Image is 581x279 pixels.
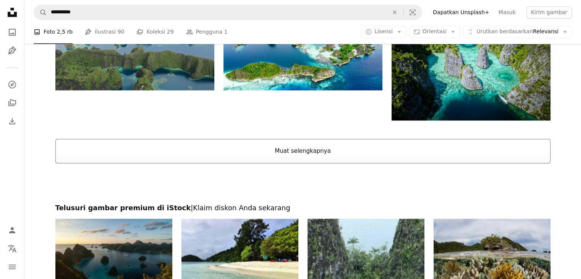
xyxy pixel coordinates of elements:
button: Menu [5,259,20,274]
button: Pencarian di Unsplash [34,5,47,19]
button: Orientasi [409,26,460,38]
a: Masuk/Daftar [5,222,20,238]
a: Ilustrasi [5,43,20,58]
h2: Telusuri gambar premium di iStock [55,203,550,212]
span: Relevansi [476,28,558,36]
a: Beranda — Unsplash [5,5,20,21]
img: pemandangan udara sungai yang dikelilingi oleh pegunungan [392,1,550,120]
a: Riwayat Pengunduhan [5,114,20,129]
a: Masuk [494,6,520,18]
a: pemandangan udara sungai yang dikelilingi oleh pegunungan [392,57,550,64]
button: Bahasa [5,241,20,256]
button: Lisensi [361,26,406,38]
span: 1 [224,28,228,36]
a: Foto [5,24,20,40]
span: Urutkan berdasarkan [476,29,533,35]
span: 90 [118,28,125,36]
span: | Klaim diskon Anda sekarang [191,204,290,212]
form: Temuka visual di seluruh situs [34,5,422,20]
button: Hapus [386,5,403,19]
span: 29 [167,28,174,36]
a: Dapatkan Unsplash+ [428,6,494,18]
img: Pemandangan udara sebuah pulau di tengah lautan [223,1,382,90]
span: Lisensi [374,29,393,35]
a: Pengguna 1 [186,20,228,44]
span: Orientasi [422,29,447,35]
button: Kirim gambar [526,6,572,18]
button: Urutkan berdasarkanRelevansi [463,26,572,38]
a: Koleksi [5,95,20,110]
button: Pencarian visual [403,5,422,19]
a: Pemandangan udara sebuah pulau di tengah lautan [223,42,382,49]
a: Ilustrasi 90 [85,20,124,44]
a: Koleksi 29 [136,20,173,44]
button: Muat selengkapnya [55,139,550,163]
a: Jelajahi [5,77,20,92]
